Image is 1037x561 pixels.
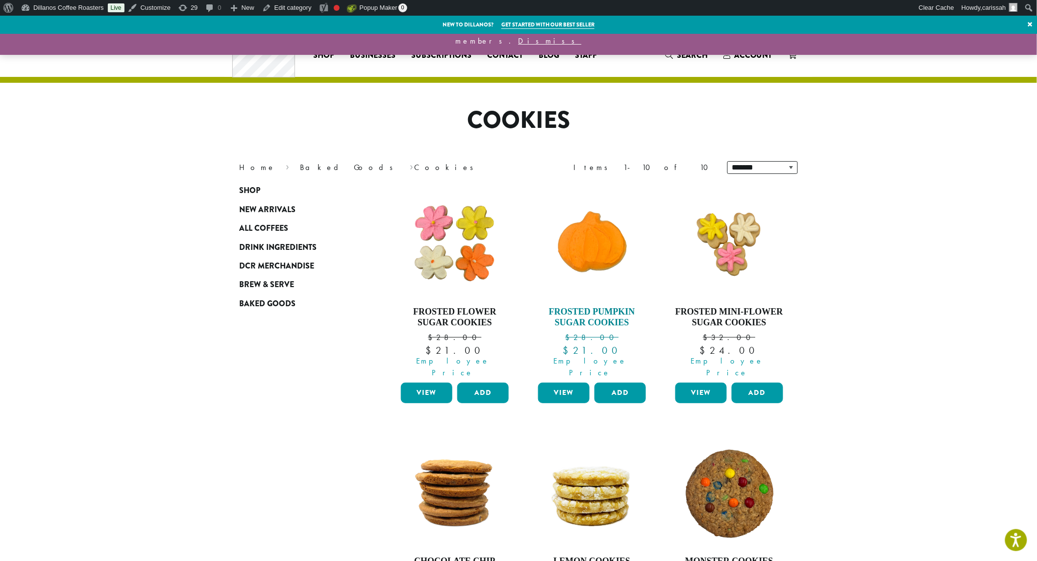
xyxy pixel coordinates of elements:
[673,186,786,299] img: ABC-Frosted-Sugar-Cookie-Mini-Yellow-White-Pink-stock-image.jpg
[401,383,452,403] a: View
[398,186,511,379] a: Frosted Flower Sugar Cookies $28.00 Employee Price
[395,355,511,379] span: Employee Price
[594,383,646,403] button: Add
[313,49,334,62] span: Shop
[539,49,559,62] span: Blog
[305,48,342,63] a: Shop
[239,298,296,310] span: Baked Goods
[677,49,708,61] span: Search
[410,158,413,173] span: ›
[536,186,648,379] a: Frosted Pumpkin Sugar Cookies $28.00 Employee Price
[563,344,573,357] span: $
[487,49,523,62] span: Contact
[699,344,759,357] bdi: 24.00
[567,48,605,63] a: Staff
[398,436,511,548] img: Chocolate-Chip-Cookie-Side-View-White-Background.png
[239,162,504,173] nav: Breadcrumb
[657,47,716,63] a: Search
[239,242,317,254] span: Drink Ingredients
[536,436,648,548] img: ABC-Lemon-Cookie-Stock-Image-Side-View-White-Background.png
[673,307,786,328] h4: Frosted Mini-Flower Sugar Cookies
[675,383,727,403] a: View
[536,186,648,299] img: ABC-Frosted-Sugar-Cookie-Pumpkin-stock-image.jpg
[398,186,511,299] img: Frosted-Sugar-Cookie-Flower-Pink-Yellow-White-Orange.jpg
[573,162,713,173] div: Items 1-10 of 10
[239,257,357,275] a: DCR Merchandise
[425,344,484,357] bdi: 21.00
[732,383,783,403] button: Add
[428,332,481,342] bdi: 28.00
[108,3,124,12] a: Live
[239,185,260,197] span: Shop
[518,36,582,46] a: Dismiss
[575,49,597,62] span: Staff
[565,332,618,342] bdi: 28.00
[239,275,357,294] a: Brew & Serve
[538,383,590,403] a: View
[239,279,294,291] span: Brew & Serve
[239,260,314,272] span: DCR Merchandise
[350,49,395,62] span: Businesses
[457,383,509,403] button: Add
[501,21,594,29] a: Get started with our best seller
[699,344,710,357] span: $
[300,162,399,172] a: Baked Goods
[239,219,357,238] a: All Coffees
[425,344,436,357] span: $
[536,307,648,328] h4: Frosted Pumpkin Sugar Cookies
[239,238,357,256] a: Drink Ingredients
[239,181,357,200] a: Shop
[239,222,288,235] span: All Coffees
[411,49,471,62] span: Subscriptions
[398,3,407,12] span: 0
[734,49,772,61] span: Account
[239,200,357,219] a: New Arrivals
[703,332,755,342] bdi: 32.00
[428,332,436,342] span: $
[673,436,786,548] img: BP1156.01.png
[563,344,621,357] bdi: 21.00
[703,332,711,342] span: $
[334,5,340,11] div: Focus keyphrase not set
[232,106,805,135] h1: Cookies
[983,4,1006,11] span: carissah
[398,307,511,328] h4: Frosted Flower Sugar Cookies
[286,158,289,173] span: ›
[532,355,648,379] span: Employee Price
[1024,16,1037,33] a: ×
[565,332,573,342] span: $
[239,204,296,216] span: New Arrivals
[669,355,786,379] span: Employee Price
[239,294,357,313] a: Baked Goods
[673,186,786,379] a: Frosted Mini-Flower Sugar Cookies $32.00 Employee Price
[239,162,275,172] a: Home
